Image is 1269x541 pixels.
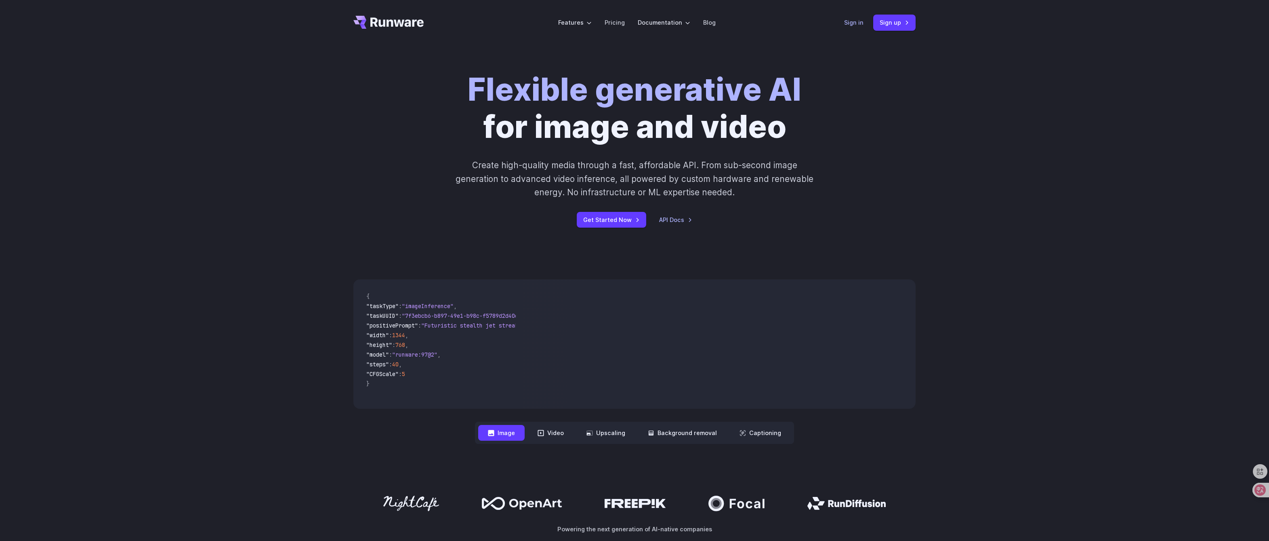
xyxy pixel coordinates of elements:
button: Captioning [730,425,791,441]
button: Upscaling [577,425,635,441]
span: "taskUUID" [366,312,399,319]
span: : [399,302,402,310]
span: "taskType" [366,302,399,310]
a: Blog [703,18,716,27]
strong: Flexible generative AI [468,71,801,108]
span: 1344 [392,332,405,339]
span: 768 [395,341,405,349]
button: Background removal [638,425,727,441]
p: Powering the next generation of AI-native companies [353,524,916,534]
span: , [399,361,402,368]
span: : [392,341,395,349]
button: Image [478,425,525,441]
span: : [389,332,392,339]
a: Go to / [353,16,424,29]
span: , [437,351,441,358]
p: Create high-quality media through a fast, affordable API. From sub-second image generation to adv... [455,158,815,199]
a: Sign in [844,18,864,27]
span: "7f3ebcb6-b897-49e1-b98c-f5789d2d40d7" [402,312,525,319]
a: Pricing [605,18,625,27]
span: : [389,361,392,368]
span: "width" [366,332,389,339]
a: Sign up [873,15,916,30]
span: , [454,302,457,310]
span: "steps" [366,361,389,368]
span: 5 [402,370,405,378]
span: 40 [392,361,399,368]
span: "model" [366,351,389,358]
span: "positivePrompt" [366,322,418,329]
span: "CFGScale" [366,370,399,378]
h1: for image and video [468,71,801,146]
span: : [399,312,402,319]
span: , [405,332,408,339]
span: "Futuristic stealth jet streaking through a neon-lit cityscape with glowing purple exhaust" [421,322,715,329]
span: : [389,351,392,358]
span: "imageInference" [402,302,454,310]
span: { [366,293,370,300]
span: } [366,380,370,387]
span: : [399,370,402,378]
label: Documentation [638,18,690,27]
span: "height" [366,341,392,349]
a: API Docs [659,215,692,224]
span: : [418,322,421,329]
label: Features [558,18,592,27]
span: , [405,341,408,349]
a: Get Started Now [577,212,646,228]
span: "runware:97@2" [392,351,437,358]
button: Video [528,425,574,441]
